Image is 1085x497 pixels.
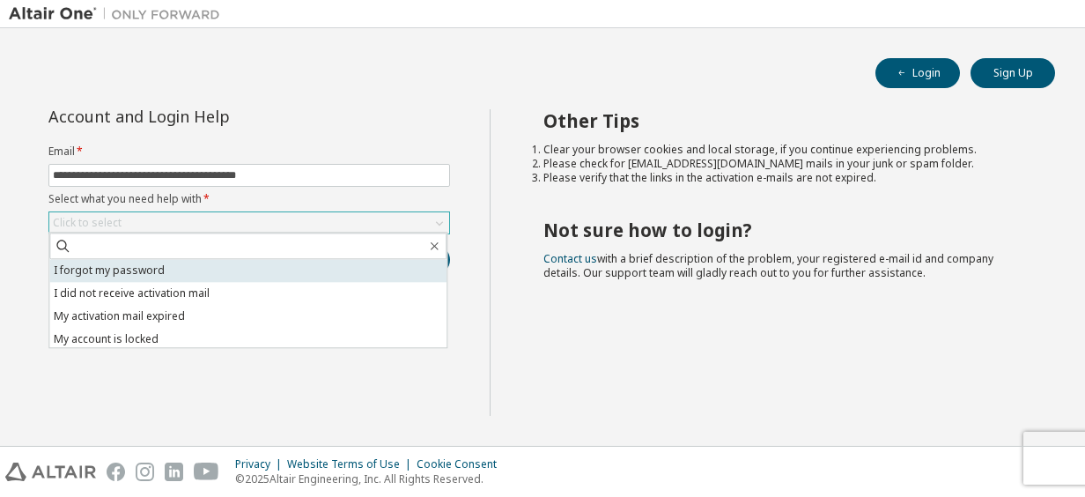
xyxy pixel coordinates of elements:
[543,171,1024,185] li: Please verify that the links in the activation e-mails are not expired.
[543,251,597,266] a: Contact us
[194,463,219,481] img: youtube.svg
[136,463,154,481] img: instagram.svg
[287,457,417,471] div: Website Terms of Use
[49,212,449,234] div: Click to select
[543,251,993,280] span: with a brief description of the problem, your registered e-mail id and company details. Our suppo...
[417,457,507,471] div: Cookie Consent
[971,58,1055,88] button: Sign Up
[48,109,370,123] div: Account and Login Help
[543,109,1024,132] h2: Other Tips
[235,471,507,486] p: © 2025 Altair Engineering, Inc. All Rights Reserved.
[543,157,1024,171] li: Please check for [EMAIL_ADDRESS][DOMAIN_NAME] mails in your junk or spam folder.
[48,192,450,206] label: Select what you need help with
[5,463,96,481] img: altair_logo.svg
[235,457,287,471] div: Privacy
[53,216,122,230] div: Click to select
[9,5,229,23] img: Altair One
[875,58,960,88] button: Login
[543,143,1024,157] li: Clear your browser cookies and local storage, if you continue experiencing problems.
[48,145,450,159] label: Email
[107,463,125,481] img: facebook.svg
[165,463,183,481] img: linkedin.svg
[543,219,1024,241] h2: Not sure how to login?
[49,259,447,282] li: I forgot my password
